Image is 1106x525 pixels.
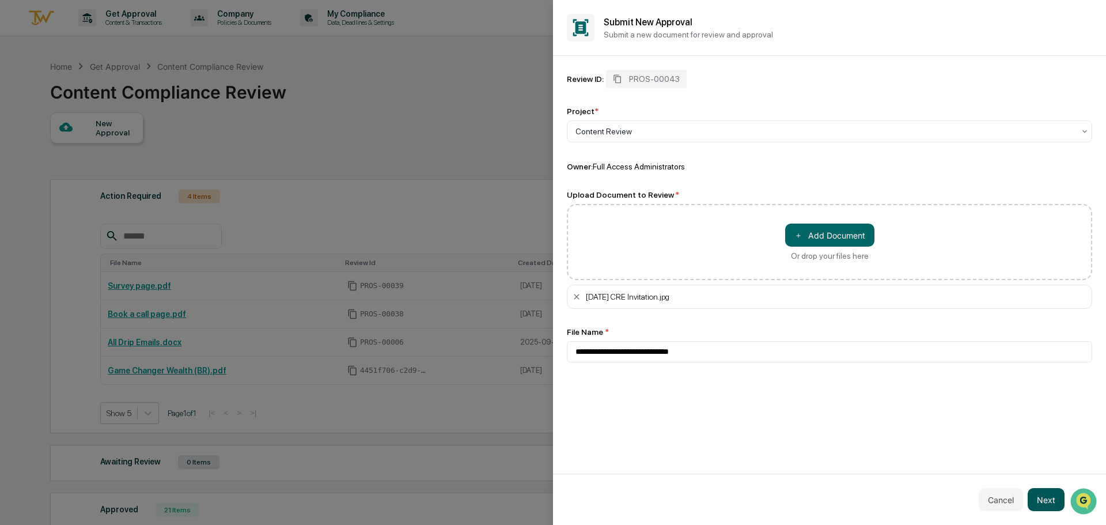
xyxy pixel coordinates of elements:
[115,195,139,204] span: Pylon
[39,100,146,109] div: We're available if you need us!
[196,92,210,105] button: Start new chat
[2,2,28,28] button: Open customer support
[567,327,1092,337] div: File Name
[7,141,79,161] a: 🖐️Preclearance
[12,146,21,156] div: 🖐️
[79,141,147,161] a: 🗄️Attestations
[604,17,1092,28] h2: Submit New Approval
[785,224,874,247] button: Or drop your files here
[23,145,74,157] span: Preclearance
[23,167,73,179] span: Data Lookup
[81,195,139,204] a: Powered byPylon
[12,168,21,177] div: 🔎
[567,107,599,116] div: Project
[12,88,32,109] img: 1746055101610-c473b297-6a78-478c-a979-82029cc54cd1
[2,4,28,25] img: f2157a4c-a0d3-4daa-907e-bb6f0de503a5-1751232295721
[794,230,802,241] span: ＋
[39,88,189,100] div: Start new chat
[586,292,1087,301] div: [DATE] CRE Invitation.jpg
[567,190,1092,199] div: Upload Document to Review
[84,146,93,156] div: 🗄️
[12,24,210,43] p: How can we help?
[593,162,685,171] span: Full Access Administrators
[95,145,143,157] span: Attestations
[567,162,593,171] span: Owner:
[791,251,869,260] div: Or drop your files here
[629,74,680,84] span: PROS-00043
[604,30,1092,39] p: Submit a new document for review and approval
[7,163,77,183] a: 🔎Data Lookup
[567,74,604,84] div: Review ID:
[979,488,1023,511] button: Cancel
[1028,488,1065,511] button: Next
